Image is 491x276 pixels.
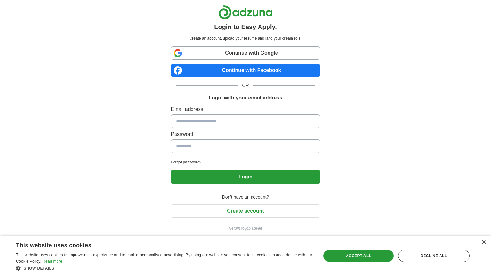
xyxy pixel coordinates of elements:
[214,22,277,32] h1: Login to Easy Apply.
[398,250,470,262] div: Decline all
[171,225,320,231] a: Return to job advert
[209,94,282,102] h1: Login with your email address
[218,194,273,201] span: Don't have an account?
[171,130,320,138] label: Password
[171,204,320,218] button: Create account
[16,265,312,271] div: Show details
[238,82,253,89] span: OR
[218,5,273,20] img: Adzuna logo
[171,170,320,184] button: Login
[171,46,320,60] a: Continue with Google
[481,240,486,245] div: Close
[171,208,320,214] a: Create account
[24,266,54,271] span: Show details
[171,106,320,113] label: Email address
[43,259,62,264] a: Read more, opens a new window
[16,253,312,264] span: This website uses cookies to improve user experience and to enable personalised advertising. By u...
[323,250,393,262] div: Accept all
[172,35,319,41] p: Create an account, upload your resume and land your dream role.
[171,64,320,77] a: Continue with Facebook
[171,159,320,165] a: Forgot password?
[16,240,296,249] div: This website uses cookies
